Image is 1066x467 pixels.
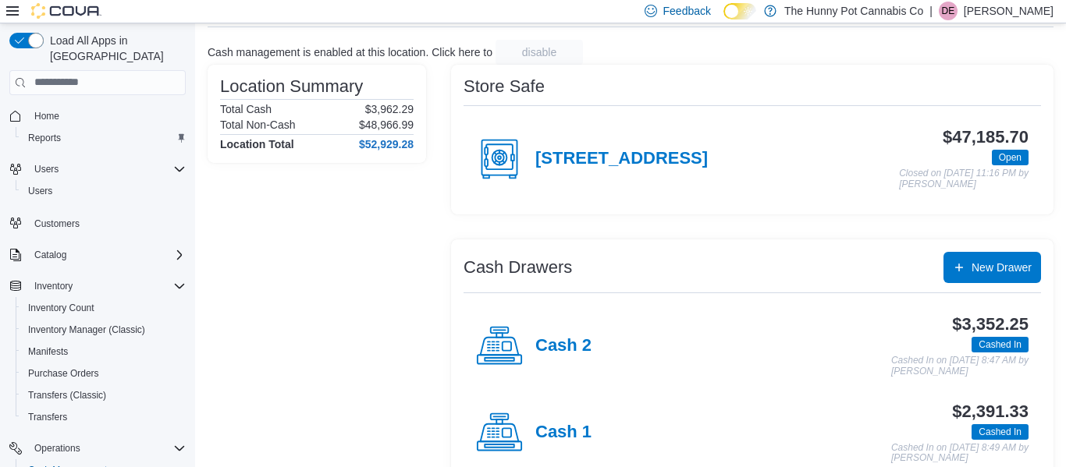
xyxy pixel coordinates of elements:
[999,150,1022,165] span: Open
[28,106,186,126] span: Home
[16,363,192,384] button: Purchase Orders
[464,77,545,96] h3: Store Safe
[22,342,74,361] a: Manifests
[22,182,59,200] a: Users
[972,260,1032,275] span: New Drawer
[3,211,192,234] button: Customers
[22,182,186,200] span: Users
[28,160,65,179] button: Users
[44,33,186,64] span: Load All Apps in [GEOGRAPHIC_DATA]
[972,337,1029,352] span: Cashed In
[535,149,708,169] h4: [STREET_ADDRESS]
[359,119,414,131] p: $48,966.99
[16,406,192,428] button: Transfers
[220,103,272,115] h6: Total Cash
[28,160,186,179] span: Users
[663,3,711,19] span: Feedback
[784,2,923,20] p: The Hunny Pot Cannabis Co
[3,104,192,127] button: Home
[28,185,52,197] span: Users
[28,411,67,423] span: Transfers
[943,252,1041,283] button: New Drawer
[28,246,73,264] button: Catalog
[22,129,67,147] a: Reports
[992,150,1029,165] span: Open
[34,249,66,261] span: Catalog
[28,246,186,264] span: Catalog
[365,103,414,115] p: $3,962.29
[28,324,145,336] span: Inventory Manager (Classic)
[22,299,186,317] span: Inventory Count
[496,40,583,65] button: disable
[220,119,296,131] h6: Total Non-Cash
[972,424,1029,440] span: Cashed In
[34,218,80,230] span: Customers
[22,299,101,317] a: Inventory Count
[28,107,66,126] a: Home
[979,338,1022,352] span: Cashed In
[34,442,80,455] span: Operations
[22,129,186,147] span: Reports
[28,277,79,295] button: Inventory
[31,3,101,19] img: Cova
[34,163,59,175] span: Users
[22,342,186,361] span: Manifests
[28,389,106,402] span: Transfers (Classic)
[891,443,1029,464] p: Cashed In on [DATE] 8:49 AM by [PERSON_NAME]
[28,132,61,144] span: Reports
[964,2,1054,20] p: [PERSON_NAME]
[16,127,192,149] button: Reports
[943,128,1029,147] h3: $47,185.70
[34,110,59,122] span: Home
[522,44,556,60] span: disable
[929,2,933,20] p: |
[22,320,151,339] a: Inventory Manager (Classic)
[952,315,1029,334] h3: $3,352.25
[952,402,1029,421] h3: $2,391.33
[34,280,73,292] span: Inventory
[22,364,105,383] a: Purchase Orders
[979,425,1022,439] span: Cashed In
[535,336,592,356] h4: Cash 2
[28,367,99,380] span: Purchase Orders
[3,244,192,266] button: Catalog
[28,345,68,358] span: Manifests
[939,2,958,20] div: Darrel Engleby
[16,180,192,202] button: Users
[208,46,492,58] p: Cash management is enabled at this location. Click here to
[28,277,186,295] span: Inventory
[942,2,955,20] span: DE
[22,320,186,339] span: Inventory Manager (Classic)
[3,437,192,459] button: Operations
[16,341,192,363] button: Manifests
[16,319,192,341] button: Inventory Manager (Classic)
[220,138,294,150] h4: Location Total
[220,77,363,96] h3: Location Summary
[22,386,112,405] a: Transfers (Classic)
[899,168,1029,189] p: Closed on [DATE] 11:16 PM by [PERSON_NAME]
[3,158,192,180] button: Users
[464,258,572,277] h3: Cash Drawers
[22,408,186,426] span: Transfers
[535,423,592,443] h4: Cash 1
[22,386,186,405] span: Transfers (Classic)
[28,302,94,314] span: Inventory Count
[3,275,192,297] button: Inventory
[28,439,186,458] span: Operations
[28,439,87,458] button: Operations
[16,297,192,319] button: Inventory Count
[723,3,756,19] input: Dark Mode
[359,138,414,150] h4: $52,929.28
[28,214,86,233] a: Customers
[891,356,1029,377] p: Cashed In on [DATE] 8:47 AM by [PERSON_NAME]
[16,384,192,406] button: Transfers (Classic)
[22,364,186,383] span: Purchase Orders
[22,408,73,426] a: Transfers
[28,213,186,232] span: Customers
